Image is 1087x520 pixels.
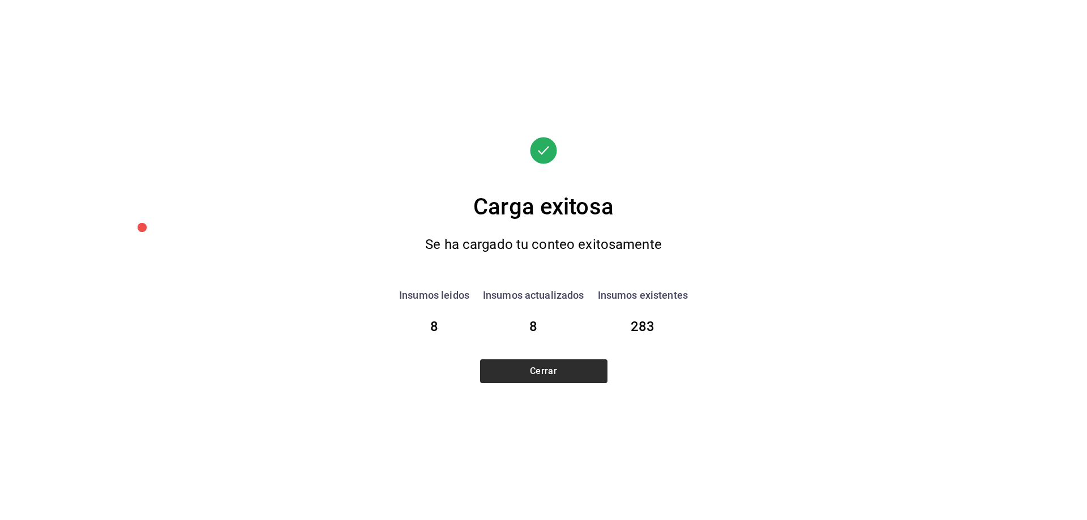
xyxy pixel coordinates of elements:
div: 283 [598,316,688,337]
div: Insumos actualizados [483,287,584,303]
div: Insumos existentes [598,287,688,303]
div: Insumos leidos [399,287,469,303]
div: 8 [483,316,584,337]
div: 8 [399,316,469,337]
button: Cerrar [480,359,607,383]
div: Se ha cargado tu conteo exitosamente [396,233,691,256]
div: Carga exitosa [374,190,713,224]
